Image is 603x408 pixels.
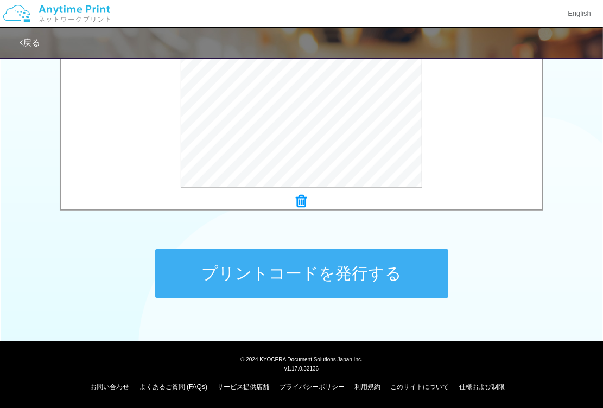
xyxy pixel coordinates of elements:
a: よくあるご質問 (FAQs) [139,383,207,391]
a: 仕様および制限 [459,383,505,391]
a: 戻る [20,38,40,47]
a: このサイトについて [390,383,449,391]
a: サービス提供店舗 [217,383,269,391]
span: © 2024 KYOCERA Document Solutions Japan Inc. [240,355,363,362]
a: プライバシーポリシー [280,383,345,391]
span: v1.17.0.32136 [284,365,319,372]
button: プリントコードを発行する [155,249,448,298]
a: お問い合わせ [90,383,129,391]
a: 利用規約 [354,383,380,391]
